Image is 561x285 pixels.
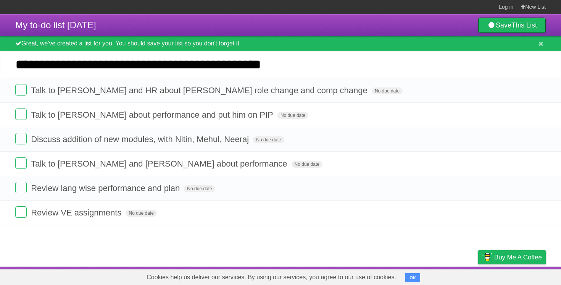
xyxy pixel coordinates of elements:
span: No due date [277,112,308,119]
button: OK [405,273,420,282]
span: My to-do list [DATE] [15,20,96,30]
a: SaveThis List [478,18,546,33]
span: Talk to [PERSON_NAME] and [PERSON_NAME] about performance [31,159,289,168]
a: Buy me a coffee [478,250,546,264]
a: Developers [402,269,433,283]
a: Suggest a feature [498,269,546,283]
span: Cookies help us deliver our services. By using our services, you agree to our use of cookies. [139,270,404,285]
a: About [377,269,393,283]
span: Review lang wise performance and plan [31,183,182,193]
span: Buy me a coffee [494,251,542,264]
label: Done [15,84,27,96]
span: No due date [253,136,284,143]
span: No due date [126,210,156,217]
img: Buy me a coffee [482,251,492,264]
label: Done [15,157,27,169]
label: Done [15,206,27,218]
b: This List [511,21,537,29]
span: Talk to [PERSON_NAME] and HR about [PERSON_NAME] role change and comp change [31,86,369,95]
span: No due date [292,161,322,168]
span: Review VE assignments [31,208,123,217]
span: No due date [184,185,215,192]
span: Talk to [PERSON_NAME] about performance and put him on PIP [31,110,275,120]
label: Done [15,108,27,120]
label: Done [15,182,27,193]
span: Discuss addition of new modules, with Nitin, Mehul, Neeraj [31,134,251,144]
a: Privacy [468,269,488,283]
label: Done [15,133,27,144]
span: No due date [372,87,403,94]
a: Terms [442,269,459,283]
